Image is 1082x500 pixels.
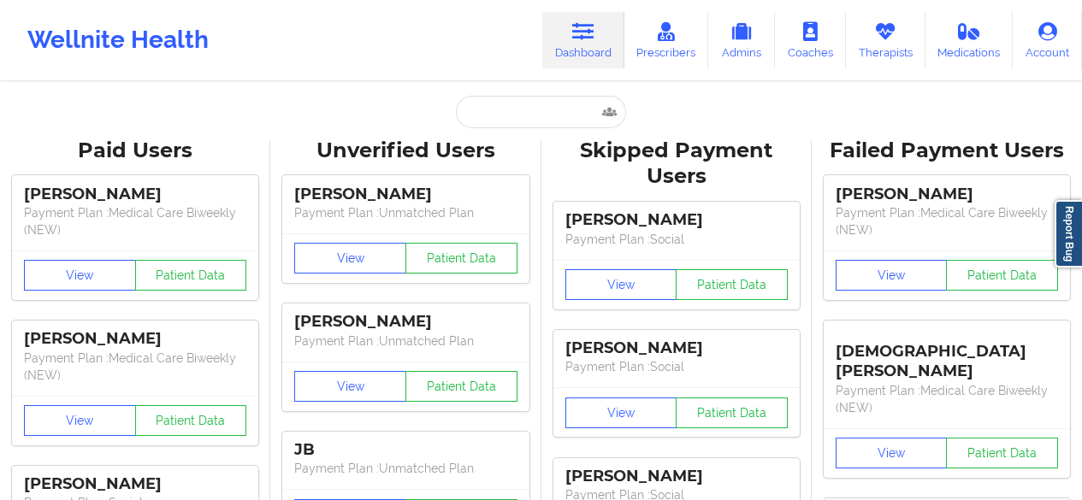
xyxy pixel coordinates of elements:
button: View [836,260,948,291]
p: Payment Plan : Medical Care Biweekly (NEW) [24,204,246,238]
p: Payment Plan : Unmatched Plan [294,332,517,350]
a: Coaches [775,12,846,68]
a: Admins [708,12,775,68]
p: Payment Plan : Social [565,358,788,375]
p: Payment Plan : Unmatched Plan [294,204,517,221]
button: View [294,371,406,402]
div: [PERSON_NAME] [836,185,1058,204]
button: View [565,397,677,428]
button: View [565,269,677,300]
div: [PERSON_NAME] [24,185,246,204]
div: Failed Payment Users [824,138,1070,164]
a: Therapists [846,12,925,68]
a: Prescribers [624,12,709,68]
a: Dashboard [542,12,624,68]
button: View [24,405,136,436]
div: [PERSON_NAME] [294,312,517,332]
p: Payment Plan : Unmatched Plan [294,460,517,477]
button: Patient Data [135,260,247,291]
button: Patient Data [405,371,517,402]
button: View [836,438,948,468]
div: JB [294,440,517,460]
p: Payment Plan : Medical Care Biweekly (NEW) [24,350,246,384]
div: [PERSON_NAME] [565,210,788,230]
button: Patient Data [135,405,247,436]
div: [PERSON_NAME] [24,474,246,494]
button: View [294,243,406,274]
a: Report Bug [1055,200,1082,268]
div: [PERSON_NAME] [565,338,788,358]
div: [PERSON_NAME] [294,185,517,204]
div: Unverified Users [282,138,529,164]
div: [PERSON_NAME] [24,329,246,349]
div: [PERSON_NAME] [565,467,788,486]
p: Payment Plan : Social [565,231,788,248]
div: Skipped Payment Users [553,138,800,191]
p: Payment Plan : Medical Care Biweekly (NEW) [836,204,1058,238]
button: View [24,260,136,291]
a: Account [1013,12,1082,68]
div: Paid Users [12,138,258,164]
button: Patient Data [405,243,517,274]
button: Patient Data [946,260,1058,291]
button: Patient Data [946,438,1058,468]
p: Payment Plan : Medical Care Biweekly (NEW) [836,382,1058,416]
button: Patient Data [676,269,788,300]
a: Medications [925,12,1014,68]
button: Patient Data [676,397,788,428]
div: [DEMOGRAPHIC_DATA][PERSON_NAME] [836,329,1058,381]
